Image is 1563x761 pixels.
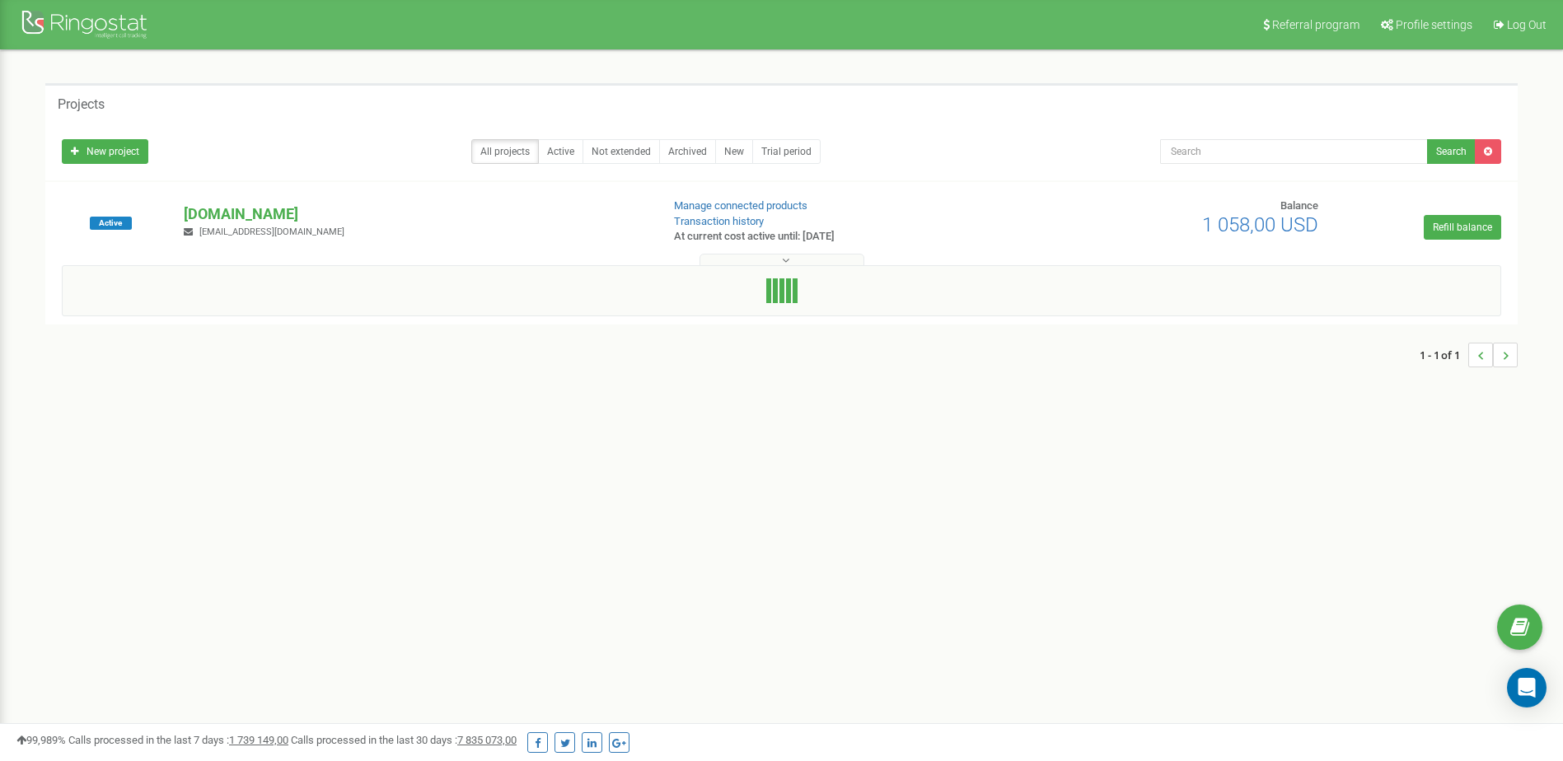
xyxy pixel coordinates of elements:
[583,139,660,164] a: Not extended
[674,215,764,227] a: Transaction history
[1272,18,1359,31] span: Referral program
[229,734,288,746] u: 1 739 149,00
[184,203,647,225] p: [DOMAIN_NAME]
[1280,199,1318,212] span: Balance
[674,199,807,212] a: Manage connected products
[90,217,132,230] span: Active
[674,229,1015,245] p: At current cost active until: [DATE]
[1427,139,1476,164] button: Search
[1507,668,1547,707] div: Open Intercom Messenger
[1507,18,1547,31] span: Log Out
[291,734,517,746] span: Calls processed in the last 30 days :
[62,139,148,164] a: New project
[199,226,344,237] span: [EMAIL_ADDRESS][DOMAIN_NAME]
[1420,326,1518,384] nav: ...
[1420,343,1468,367] span: 1 - 1 of 1
[68,734,288,746] span: Calls processed in the last 7 days :
[457,734,517,746] u: 7 835 073,00
[471,139,539,164] a: All projects
[715,139,753,164] a: New
[1202,213,1318,236] span: 1 058,00 USD
[58,97,105,112] h5: Projects
[752,139,821,164] a: Trial period
[16,734,66,746] span: 99,989%
[1160,139,1428,164] input: Search
[1424,215,1501,240] a: Refill balance
[538,139,583,164] a: Active
[1396,18,1472,31] span: Profile settings
[659,139,716,164] a: Archived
